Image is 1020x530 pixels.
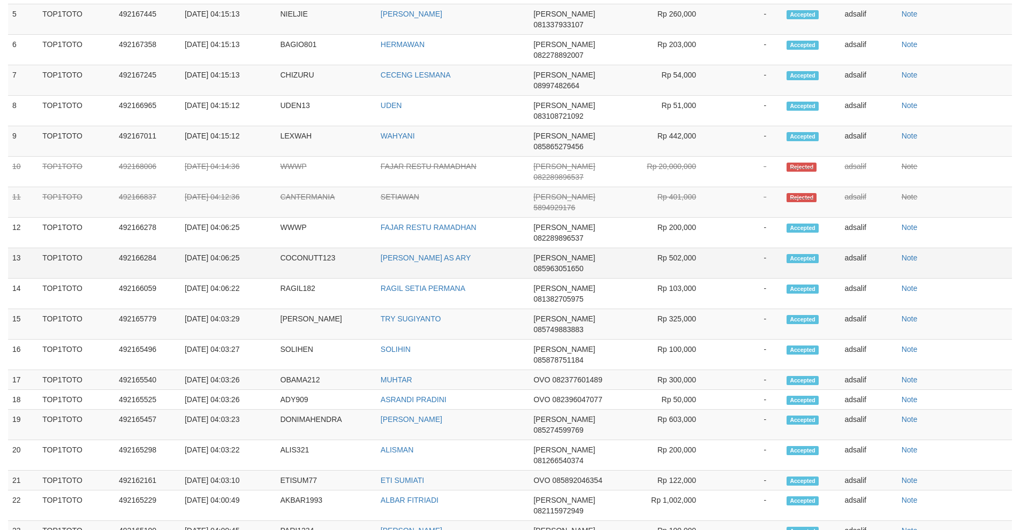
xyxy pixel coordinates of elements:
[840,440,897,471] td: adsalif
[8,187,38,218] td: 11
[902,496,918,504] a: Note
[180,248,276,279] td: [DATE] 04:06:25
[630,35,712,65] td: Rp 203,000
[276,65,376,96] td: CHIZURU
[38,390,115,410] td: TOP1TOTO
[381,71,451,79] a: CECENG LESMANA
[902,445,918,454] a: Note
[38,187,115,218] td: TOP1TOTO
[115,126,180,157] td: 492167011
[8,370,38,390] td: 17
[840,279,897,309] td: adsalif
[787,163,817,172] span: Rejected
[115,96,180,126] td: 492166965
[840,490,897,521] td: adsalif
[840,390,897,410] td: adsalif
[533,51,583,59] span: 082278892007
[840,96,897,126] td: adsalif
[840,410,897,440] td: adsalif
[630,340,712,370] td: Rp 100,000
[38,490,115,521] td: TOP1TOTO
[38,340,115,370] td: TOP1TOTO
[533,415,595,424] span: [PERSON_NAME]
[533,314,595,323] span: [PERSON_NAME]
[276,309,376,340] td: [PERSON_NAME]
[38,248,115,279] td: TOP1TOTO
[115,248,180,279] td: 492166284
[533,173,583,181] span: 082289896537
[38,218,115,248] td: TOP1TOTO
[8,279,38,309] td: 14
[180,35,276,65] td: [DATE] 04:15:13
[902,284,918,293] a: Note
[8,309,38,340] td: 15
[276,187,376,218] td: CANTERMANIA
[115,410,180,440] td: 492165457
[902,254,918,262] a: Note
[8,35,38,65] td: 6
[533,325,583,334] span: 085749883883
[712,248,782,279] td: -
[180,370,276,390] td: [DATE] 04:03:26
[180,65,276,96] td: [DATE] 04:15:13
[787,285,819,294] span: Accepted
[533,142,583,151] span: 085865279456
[180,279,276,309] td: [DATE] 04:06:22
[381,345,411,354] a: SOLIHIN
[902,132,918,140] a: Note
[276,340,376,370] td: SOLIHEN
[381,284,465,293] a: RAGIL SETIA PERMANA
[787,193,817,202] span: Rejected
[8,390,38,410] td: 18
[533,193,595,201] span: [PERSON_NAME]
[8,248,38,279] td: 13
[115,471,180,490] td: 492162161
[381,40,425,49] a: HERMAWAN
[630,157,712,187] td: Rp 20,000,000
[180,390,276,410] td: [DATE] 04:03:26
[840,187,897,218] td: adsalif
[276,126,376,157] td: LEXWAH
[630,96,712,126] td: Rp 51,000
[8,440,38,471] td: 20
[533,81,579,90] span: 08997482664
[38,96,115,126] td: TOP1TOTO
[276,410,376,440] td: DONIMAHENDRA
[381,10,442,18] a: [PERSON_NAME]
[902,40,918,49] a: Note
[180,96,276,126] td: [DATE] 04:15:12
[902,101,918,110] a: Note
[115,65,180,96] td: 492167245
[533,203,575,212] span: 5894929176
[180,4,276,35] td: [DATE] 04:15:13
[276,471,376,490] td: ETISUM77
[552,395,602,404] span: 082396047077
[115,157,180,187] td: 492168006
[38,370,115,390] td: TOP1TOTO
[38,410,115,440] td: TOP1TOTO
[38,126,115,157] td: TOP1TOTO
[533,345,595,354] span: [PERSON_NAME]
[276,35,376,65] td: BAGIO801
[787,315,819,324] span: Accepted
[787,477,819,486] span: Accepted
[533,445,595,454] span: [PERSON_NAME]
[533,10,595,18] span: [PERSON_NAME]
[381,496,439,504] a: ALBAR FITRIADI
[180,309,276,340] td: [DATE] 04:03:29
[533,20,583,29] span: 081337933107
[180,471,276,490] td: [DATE] 04:03:10
[787,102,819,111] span: Accepted
[840,340,897,370] td: adsalif
[180,340,276,370] td: [DATE] 04:03:27
[276,440,376,471] td: ALIS321
[381,254,471,262] a: [PERSON_NAME] AS ARY
[552,375,602,384] span: 082377601489
[38,65,115,96] td: TOP1TOTO
[840,35,897,65] td: adsalif
[902,476,918,485] a: Note
[840,370,897,390] td: adsalif
[630,490,712,521] td: Rp 1,002,000
[902,193,918,201] a: Note
[902,162,918,171] a: Note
